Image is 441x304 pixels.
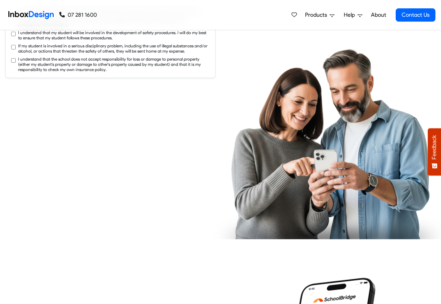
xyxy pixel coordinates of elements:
[18,30,210,40] label: I understand that my student will be involved in the development of safety procedures. I will do ...
[18,56,210,72] label: I understand that the school does not accept responsibility for loss or damage to personal proper...
[369,8,388,22] a: About
[302,8,337,22] a: Products
[344,11,358,19] span: Help
[396,8,435,22] a: Contact Us
[428,128,441,176] button: Feedback - Show survey
[59,11,97,19] a: 07 281 1600
[305,11,330,19] span: Products
[18,43,210,54] label: If my student is involved in a serious disciplinary problem, including the use of illegal substan...
[341,8,365,22] a: Help
[431,135,438,159] span: Feedback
